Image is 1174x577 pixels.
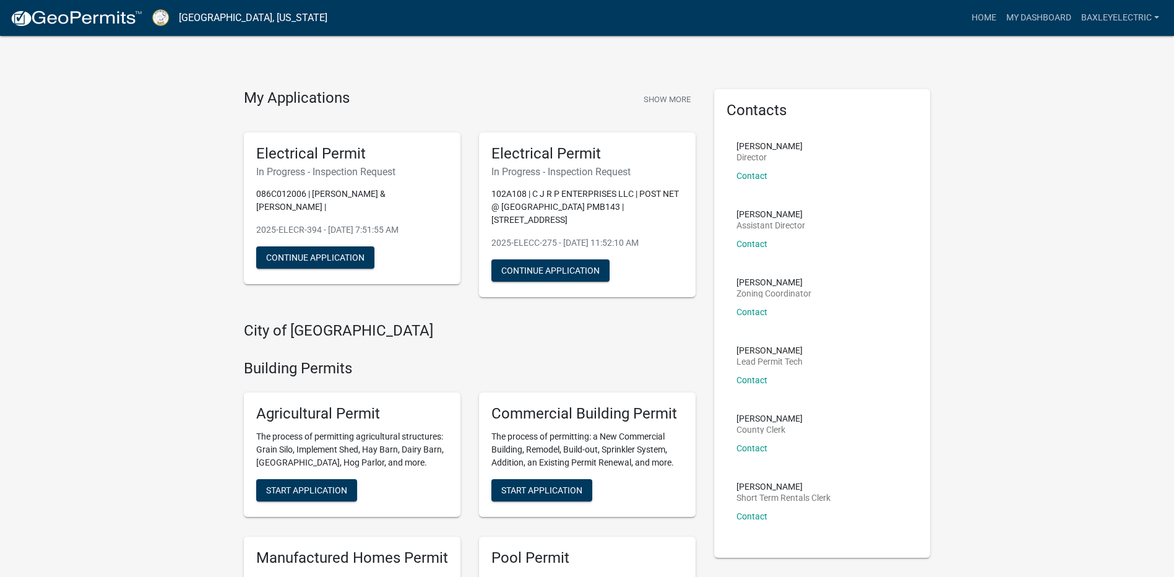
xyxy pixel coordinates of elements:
p: 2025-ELECR-394 - [DATE] 7:51:55 AM [256,223,448,236]
button: Start Application [491,479,592,501]
button: Start Application [256,479,357,501]
p: [PERSON_NAME] [736,346,803,355]
h5: Contacts [727,102,918,119]
h4: City of [GEOGRAPHIC_DATA] [244,322,696,340]
button: Show More [639,89,696,110]
a: Contact [736,171,767,181]
a: Contact [736,443,767,453]
h6: In Progress - Inspection Request [491,166,683,178]
h4: Building Permits [244,360,696,378]
p: County Clerk [736,425,803,434]
span: Start Application [501,485,582,495]
a: [GEOGRAPHIC_DATA], [US_STATE] [179,7,327,28]
h5: Agricultural Permit [256,405,448,423]
h5: Electrical Permit [491,145,683,163]
button: Continue Application [256,246,374,269]
p: [PERSON_NAME] [736,210,805,219]
p: The process of permitting: a New Commercial Building, Remodel, Build-out, Sprinkler System, Addit... [491,430,683,469]
p: [PERSON_NAME] [736,414,803,423]
p: The process of permitting agricultural structures: Grain Silo, Implement Shed, Hay Barn, Dairy Ba... [256,430,448,469]
a: Home [967,6,1001,30]
h4: My Applications [244,89,350,108]
p: Director [736,153,803,162]
span: Start Application [266,485,347,495]
h5: Commercial Building Permit [491,405,683,423]
p: Lead Permit Tech [736,357,803,366]
a: Contact [736,511,767,521]
a: Contact [736,375,767,385]
p: Short Term Rentals Clerk [736,493,831,502]
h5: Manufactured Homes Permit [256,549,448,567]
p: [PERSON_NAME] [736,278,811,287]
img: Putnam County, Georgia [152,9,169,26]
a: Contact [736,239,767,249]
p: 086C012006 | [PERSON_NAME] & [PERSON_NAME] | [256,188,448,214]
h5: Electrical Permit [256,145,448,163]
p: 102A108 | C J R P ENTERPRISES LLC | POST NET @ [GEOGRAPHIC_DATA] PMB143 | [STREET_ADDRESS] [491,188,683,227]
a: My Dashboard [1001,6,1076,30]
button: Continue Application [491,259,610,282]
p: [PERSON_NAME] [736,142,803,150]
a: Contact [736,307,767,317]
h5: Pool Permit [491,549,683,567]
p: Zoning Coordinator [736,289,811,298]
h6: In Progress - Inspection Request [256,166,448,178]
p: [PERSON_NAME] [736,482,831,491]
a: BaxleyElectric [1076,6,1164,30]
p: 2025-ELECC-275 - [DATE] 11:52:10 AM [491,236,683,249]
p: Assistant Director [736,221,805,230]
